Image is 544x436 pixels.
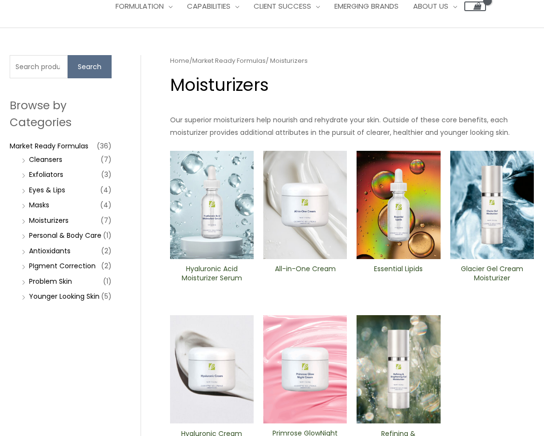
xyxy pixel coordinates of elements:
[178,264,245,286] a: Hyaluronic Acid Moisturizer Serum
[464,1,486,11] a: View Shopping Cart, empty
[101,244,112,258] span: (2)
[413,1,448,11] span: About Us
[187,1,230,11] span: Capabilities
[29,155,62,164] a: Cleansers
[10,55,68,78] input: Search products…
[334,1,399,11] span: Emerging Brands
[103,275,112,288] span: (1)
[100,214,112,227] span: (7)
[170,114,534,139] p: Our superior moisturizers help nourish and rehydrate your skin. Outside of these core benefits, e...
[254,1,311,11] span: Client Success
[170,73,534,97] h1: Moisturizers
[178,264,245,283] h2: Hyaluronic Acid Moisturizer Serum
[100,183,112,197] span: (4)
[192,56,266,65] a: Market Ready Formulas
[29,246,71,256] a: Antioxidants
[272,264,339,283] h2: All-in-One ​Cream
[29,216,69,225] a: Moisturizers
[115,1,164,11] span: Formulation
[365,264,432,283] h2: Essential Lipids
[29,261,96,271] a: PIgment Correction
[170,55,534,67] nav: Breadcrumb
[29,170,63,179] a: Exfoliators
[10,141,88,151] a: Market Ready Formulas
[263,151,347,259] img: All In One Cream
[357,315,440,423] img: Refining and Brightening Gel Moisturizer
[272,264,339,286] a: All-in-One ​Cream
[458,264,526,283] h2: Glacier Gel Cream Moisturizer
[450,151,534,259] img: Glacier Gel Moisturizer
[101,290,112,303] span: (5)
[100,153,112,166] span: (7)
[458,264,526,286] a: Glacier Gel Cream Moisturizer
[97,139,112,153] span: (36)
[100,198,112,212] span: (4)
[170,315,254,423] img: Hyaluronic Cream
[365,264,432,286] a: Essential Lipids
[29,231,101,240] a: Personal & Body Care
[101,259,112,273] span: (2)
[170,56,189,65] a: Home
[103,229,112,242] span: (1)
[29,185,65,195] a: Eyes & Lips
[29,291,100,301] a: Younger Looking Skin
[29,200,49,210] a: Masks
[263,315,347,423] img: Primrose Glow Night Cream
[101,168,112,181] span: (3)
[170,151,254,259] img: Hyaluronic moisturizer Serum
[29,276,72,286] a: Problem Skin
[68,55,112,78] button: Search
[10,97,112,130] h2: Browse by Categories
[357,151,440,259] img: Essential Lipids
